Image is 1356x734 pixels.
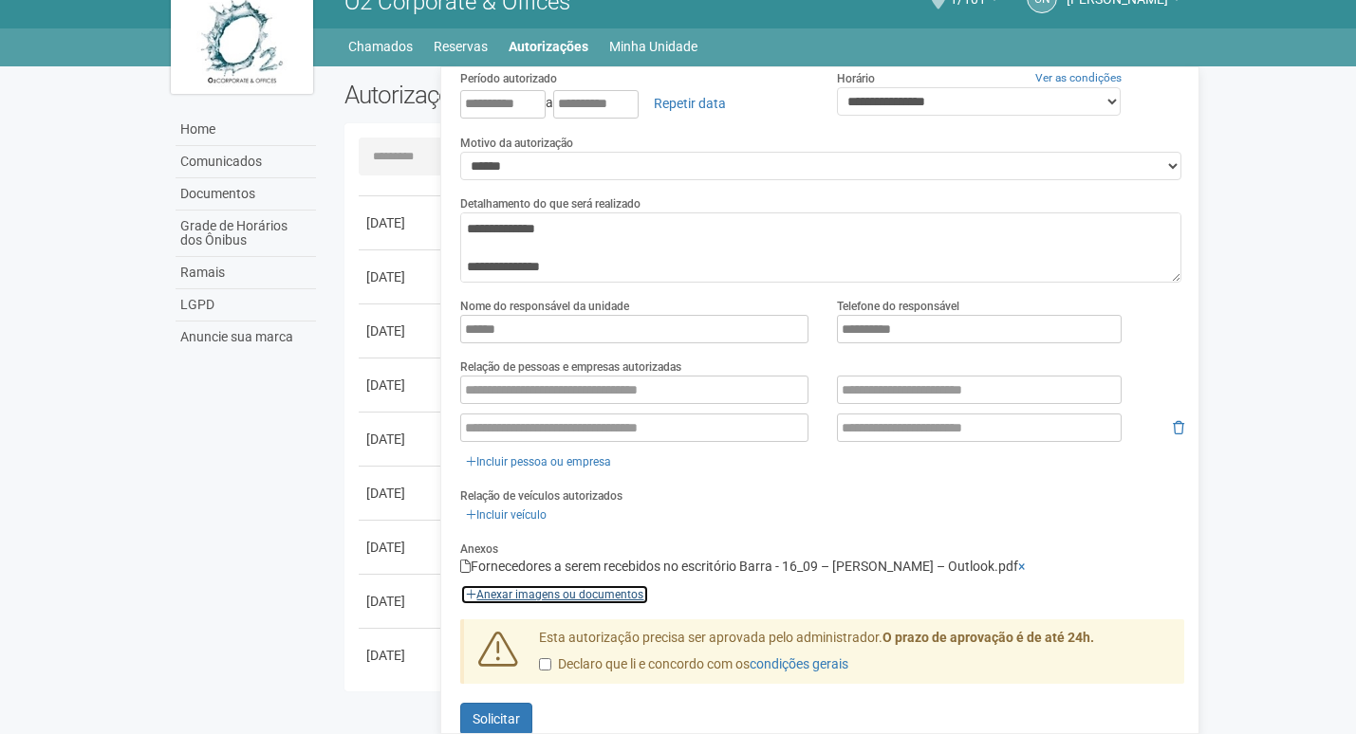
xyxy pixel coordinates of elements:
[176,257,316,289] a: Ramais
[460,505,552,525] a: Incluir veículo
[176,178,316,211] a: Documentos
[366,321,437,340] div: [DATE]
[460,298,629,315] label: Nome do responsável da unidade
[344,81,751,109] h2: Autorizações
[366,430,437,449] div: [DATE]
[434,33,488,60] a: Reservas
[366,484,437,503] div: [DATE]
[366,646,437,665] div: [DATE]
[460,358,681,376] label: Relação de pessoas e empresas autorizadas
[460,451,617,472] a: Incluir pessoa ou empresa
[750,656,848,671] a: condições gerais
[1035,71,1122,84] a: Ver as condições
[837,70,875,87] label: Horário
[1173,421,1184,434] i: Remover
[460,487,622,505] label: Relação de veículos autorizados
[641,87,738,119] a: Repetir data
[366,267,437,286] div: [DATE]
[176,211,316,257] a: Grade de Horários dos Ônibus
[609,33,697,60] a: Minha Unidade
[460,195,641,212] label: Detalhamento do que será realizado
[473,711,520,726] span: Solicitar
[176,321,316,353] a: Anuncie sua marca
[460,541,498,558] label: Anexos
[348,33,413,60] a: Chamados
[525,629,1185,684] div: Esta autorização precisa ser aprovada pelo administrador.
[366,213,437,232] div: [DATE]
[1018,559,1025,574] a: ×
[366,376,437,395] div: [DATE]
[539,658,551,670] input: Declaro que li e concordo com oscondições gerais
[176,289,316,321] a: LGPD
[460,70,557,87] label: Período autorizado
[176,146,316,178] a: Comunicados
[366,592,437,611] div: [DATE]
[837,298,959,315] label: Telefone do responsável
[460,558,1184,575] div: Fornecedores a serem recebidos no escritório Barra - 16_09 – [PERSON_NAME] – Outlook.pdf
[509,33,588,60] a: Autorizações
[882,630,1094,645] strong: O prazo de aprovação é de até 24h.
[460,584,649,605] a: Anexar imagens ou documentos
[176,114,316,146] a: Home
[460,87,808,119] div: a
[460,135,573,152] label: Motivo da autorização
[366,538,437,557] div: [DATE]
[539,655,848,674] label: Declaro que li e concordo com os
